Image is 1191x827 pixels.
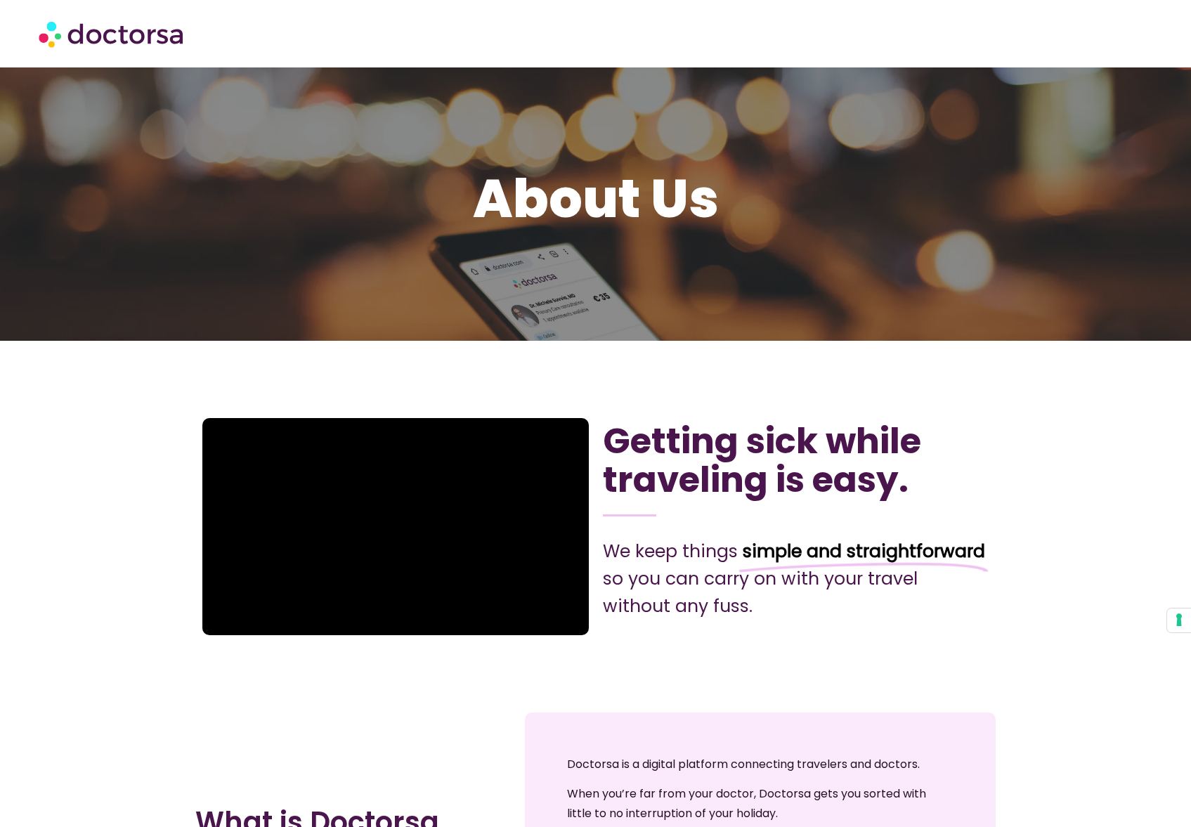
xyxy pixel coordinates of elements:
[603,422,989,499] h2: Getting sick while traveling is easy.
[567,755,954,774] p: Doctorsa is a digital platform connecting travelers and doctors.
[603,539,738,564] span: We keep things
[1167,608,1191,632] button: Your consent preferences for tracking technologies
[743,538,985,565] span: simple and straightforward
[603,566,918,618] span: so you can carry on with your travel without any fuss.
[202,170,989,228] h1: About Us
[567,786,926,821] span: When you’re far from your doctor, Doctorsa gets you sorted with little to no interruption of your...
